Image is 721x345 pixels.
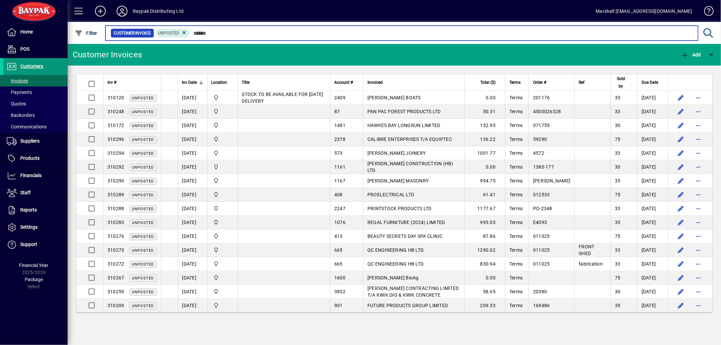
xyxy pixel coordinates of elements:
span: Order # [533,79,546,86]
span: 1076 [334,220,345,225]
a: POS [3,41,68,58]
td: 1290.02 [464,243,505,257]
span: 33 [615,261,621,267]
td: 58.65 [464,285,505,299]
span: Quotes [7,101,26,106]
span: 310120 [107,95,124,100]
span: 665 [334,247,343,253]
td: [DATE] [637,216,668,229]
button: More options [693,148,704,158]
div: Baypak Distributing Ltd [133,6,184,17]
span: 33 [615,150,621,156]
td: [DATE] [637,132,668,146]
td: [DATE] [178,174,207,188]
button: Edit [675,203,686,214]
span: 75 [615,275,621,280]
span: Payments [7,90,32,95]
span: Ref [579,79,584,86]
div: Order # [533,79,570,86]
span: Settings [20,224,38,230]
span: Baypak - Onekawa [212,219,234,226]
span: Terms [509,261,523,267]
td: [DATE] [637,91,668,105]
span: 665 [334,261,343,267]
span: 011025 [533,261,550,267]
button: Edit [675,258,686,269]
span: Package [25,277,43,282]
td: [DATE] [637,160,668,174]
span: Inv # [107,79,116,86]
div: Ref [579,79,606,86]
span: Home [20,29,33,34]
a: Home [3,24,68,41]
span: Terms [509,137,523,142]
td: [DATE] [178,285,207,299]
span: Baypak - Onekawa [212,177,234,184]
td: 994.75 [464,174,505,188]
span: [PERSON_NAME] BOATS [367,95,421,100]
td: 0.00 [464,271,505,285]
span: 310273 [107,247,124,253]
span: PO-2348 [533,206,552,211]
span: 33 [615,247,621,253]
span: Staff [20,190,31,195]
span: 75 [615,137,621,142]
span: Terms [509,192,523,197]
td: 0.00 [464,160,505,174]
span: FUTURE PRODUCTS GROUP LIMITED [367,303,448,308]
span: 413 [334,233,343,239]
span: Account # [334,79,353,86]
span: 33 [615,206,621,211]
td: [DATE] [178,146,207,160]
span: 4500026328 [533,109,561,114]
span: 011025 [533,247,550,253]
td: [DATE] [178,257,207,271]
button: Edit [675,134,686,145]
a: Quotes [3,98,68,109]
span: 310276 [107,233,124,239]
span: Due Date [642,79,658,86]
span: 2409 [334,95,345,100]
span: 1161 [334,164,345,170]
span: Baypak - Onekawa [212,302,234,309]
span: Baypak - Onekawa [212,246,234,254]
mat-chip: Customer Invoice Status: Unposted [156,29,190,38]
button: More options [693,106,704,117]
span: Suppliers [20,138,40,144]
span: Terms [509,303,523,308]
span: [PERSON_NAME] [533,178,570,183]
span: [PERSON_NAME] BioAg [367,275,419,280]
td: [DATE] [178,229,207,243]
span: Terms [509,79,521,86]
span: 35 [615,303,621,308]
button: More options [693,203,704,214]
span: 310209 [107,303,124,308]
span: 1380-177 [533,164,554,170]
span: 310248 [107,109,124,114]
span: Baypak - Onekawa [212,205,234,212]
span: 3852 [334,289,345,294]
button: More options [693,189,704,200]
td: [DATE] [637,146,668,160]
button: Edit [675,231,686,242]
span: 2247 [334,206,345,211]
td: 61.41 [464,188,505,202]
td: [DATE] [637,105,668,119]
button: More options [693,175,704,186]
a: Settings [3,219,68,236]
span: Unposted [132,179,154,183]
span: Terms [509,164,523,170]
span: 901 [334,303,343,308]
span: 2378 [334,137,345,142]
span: [PERSON_NAME] CONSTRUCTION (HB) LTD [367,161,453,173]
button: More options [693,162,704,172]
a: Invoices [3,75,68,87]
span: [PERSON_NAME] JOINERY [367,150,426,156]
span: 59290 [533,137,547,142]
span: 011025 [533,233,550,239]
td: [DATE] [637,188,668,202]
td: 830.94 [464,257,505,271]
span: 33 [615,220,621,225]
button: More options [693,272,704,283]
span: 75 [615,233,621,239]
